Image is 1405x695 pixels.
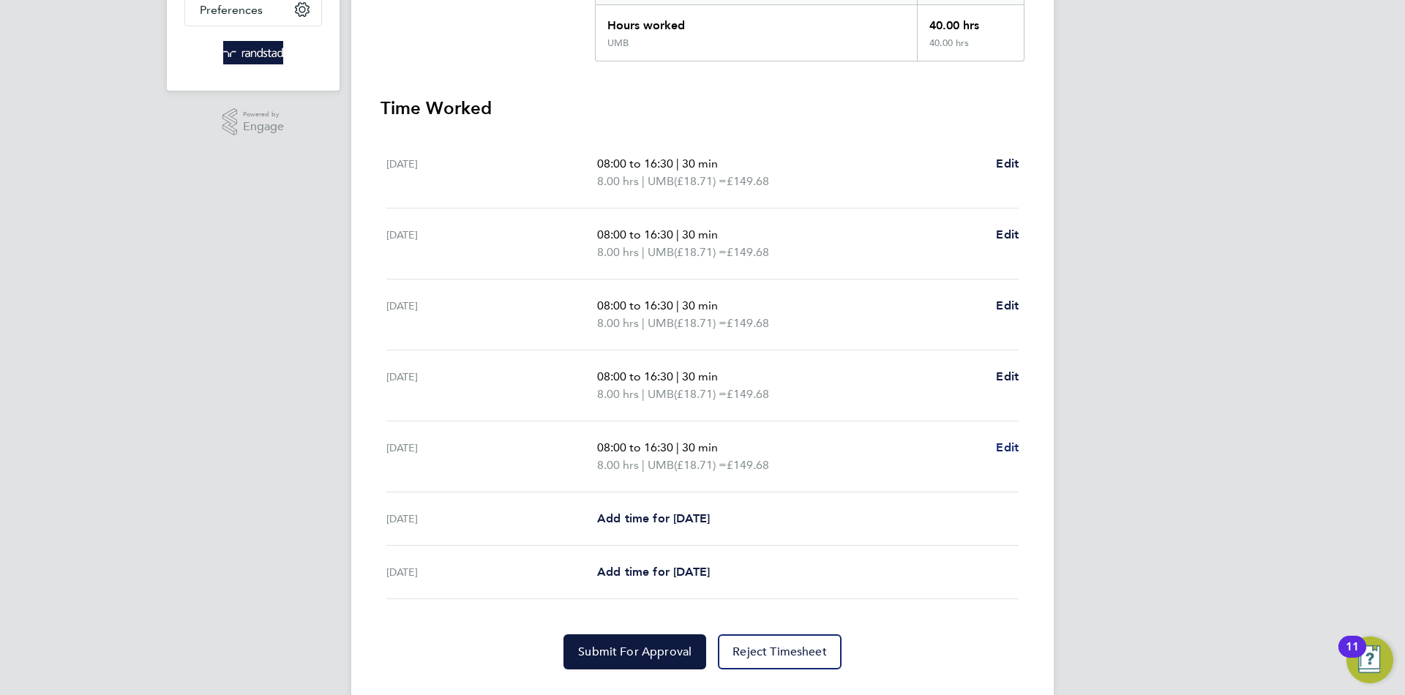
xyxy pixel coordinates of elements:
span: (£18.71) = [674,316,727,330]
a: Powered byEngage [222,108,285,136]
div: 11 [1346,647,1359,666]
span: Edit [996,369,1019,383]
span: Edit [996,228,1019,241]
span: Edit [996,298,1019,312]
span: Add time for [DATE] [597,511,710,525]
span: Reject Timesheet [733,645,827,659]
span: | [642,387,645,401]
span: 8.00 hrs [597,387,639,401]
span: UMB [648,386,674,403]
span: 30 min [682,298,718,312]
span: UMB [648,315,674,332]
span: £149.68 [727,458,769,472]
span: 08:00 to 16:30 [597,228,673,241]
span: | [642,245,645,259]
span: 8.00 hrs [597,316,639,330]
span: Submit For Approval [578,645,692,659]
span: Powered by [243,108,284,121]
span: 8.00 hrs [597,174,639,188]
span: UMB [648,173,674,190]
div: 40.00 hrs [917,37,1024,61]
a: Edit [996,439,1019,457]
a: Edit [996,226,1019,244]
span: | [676,298,679,312]
span: £149.68 [727,316,769,330]
div: UMB [607,37,629,49]
span: 08:00 to 16:30 [597,298,673,312]
span: 08:00 to 16:30 [597,440,673,454]
div: [DATE] [386,563,597,581]
span: | [642,458,645,472]
a: Edit [996,155,1019,173]
span: £149.68 [727,387,769,401]
a: Go to home page [184,41,322,64]
button: Submit For Approval [563,634,706,669]
button: Open Resource Center, 11 new notifications [1346,636,1393,683]
div: [DATE] [386,510,597,527]
a: Add time for [DATE] [597,563,710,581]
span: | [642,316,645,330]
div: [DATE] [386,368,597,403]
span: | [676,440,679,454]
span: Edit [996,440,1019,454]
div: [DATE] [386,297,597,332]
span: (£18.71) = [674,245,727,259]
span: 30 min [682,440,718,454]
span: | [676,228,679,241]
span: Edit [996,157,1019,170]
div: Hours worked [596,5,917,37]
img: randstad-logo-retina.png [223,41,284,64]
span: (£18.71) = [674,174,727,188]
span: 8.00 hrs [597,458,639,472]
span: | [642,174,645,188]
button: Reject Timesheet [718,634,842,669]
span: UMB [648,457,674,474]
div: [DATE] [386,226,597,261]
span: (£18.71) = [674,458,727,472]
span: | [676,157,679,170]
a: Edit [996,297,1019,315]
span: Engage [243,121,284,133]
h3: Time Worked [381,97,1024,120]
span: 8.00 hrs [597,245,639,259]
span: £149.68 [727,245,769,259]
span: 08:00 to 16:30 [597,157,673,170]
div: [DATE] [386,155,597,190]
span: 30 min [682,369,718,383]
div: [DATE] [386,439,597,474]
span: 30 min [682,228,718,241]
span: 08:00 to 16:30 [597,369,673,383]
span: (£18.71) = [674,387,727,401]
span: Preferences [200,3,263,17]
div: 40.00 hrs [917,5,1024,37]
span: 30 min [682,157,718,170]
span: £149.68 [727,174,769,188]
span: Add time for [DATE] [597,565,710,579]
span: UMB [648,244,674,261]
a: Edit [996,368,1019,386]
span: | [676,369,679,383]
a: Add time for [DATE] [597,510,710,527]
